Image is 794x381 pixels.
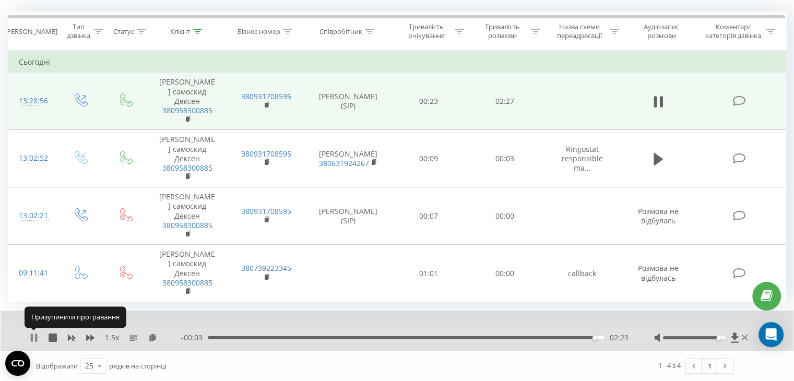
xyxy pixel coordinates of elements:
[109,361,167,371] span: рядків на сторінці
[631,22,692,40] div: Аудіозапис розмови
[400,22,453,40] div: Тривалість очікування
[467,187,542,245] td: 00:00
[306,130,391,187] td: [PERSON_NAME]
[241,263,291,273] a: 380739223345
[25,307,126,328] div: Призупинити програвання
[319,158,369,168] a: 380631924267
[19,91,46,111] div: 13:28:56
[638,206,679,225] span: Розмова не відбулась
[241,206,291,216] a: 380931708595
[241,149,291,159] a: 380931708595
[162,220,212,230] a: 380958300885
[105,332,119,343] span: 1.5 x
[170,27,190,36] div: Клієнт
[638,263,679,282] span: Розмова не відбулась
[476,22,528,40] div: Тривалість розмови
[162,105,212,115] a: 380958300885
[181,332,208,343] span: - 00:03
[241,91,291,101] a: 380931708595
[592,336,597,340] div: Accessibility label
[552,22,607,40] div: Назва схеми переадресації
[391,245,467,302] td: 01:01
[148,73,227,130] td: [PERSON_NAME] самоскид Дексен
[467,73,542,130] td: 02:27
[19,206,46,226] div: 13:02:21
[319,27,362,36] div: Співробітник
[542,245,621,302] td: callback
[467,130,542,187] td: 00:03
[113,27,134,36] div: Статус
[148,130,227,187] td: [PERSON_NAME] самоскид Дексен
[5,27,57,36] div: [PERSON_NAME]
[66,22,90,40] div: Тип дзвінка
[148,245,227,302] td: [PERSON_NAME] самоскид Дексен
[391,130,467,187] td: 00:09
[148,187,227,245] td: [PERSON_NAME] самоскид Дексен
[759,322,784,347] div: Open Intercom Messenger
[8,52,786,73] td: Сьогодні
[5,351,30,376] button: Open CMP widget
[609,332,628,343] span: 02:23
[19,263,46,283] div: 09:11:41
[702,22,763,40] div: Коментар/категорія дзвінка
[702,359,717,373] a: 1
[36,361,78,371] span: Відображати
[306,73,391,130] td: [PERSON_NAME] (SIP)
[85,361,93,371] div: 25
[717,336,721,340] div: Accessibility label
[467,245,542,302] td: 00:00
[306,187,391,245] td: [PERSON_NAME] (SIP)
[162,163,212,173] a: 380958300885
[562,144,603,173] span: Ringostat responsible ma...
[658,360,681,371] div: 1 - 4 з 4
[162,278,212,288] a: 380958300885
[19,148,46,169] div: 13:02:52
[391,73,467,130] td: 00:23
[391,187,467,245] td: 00:07
[238,27,280,36] div: Бізнес номер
